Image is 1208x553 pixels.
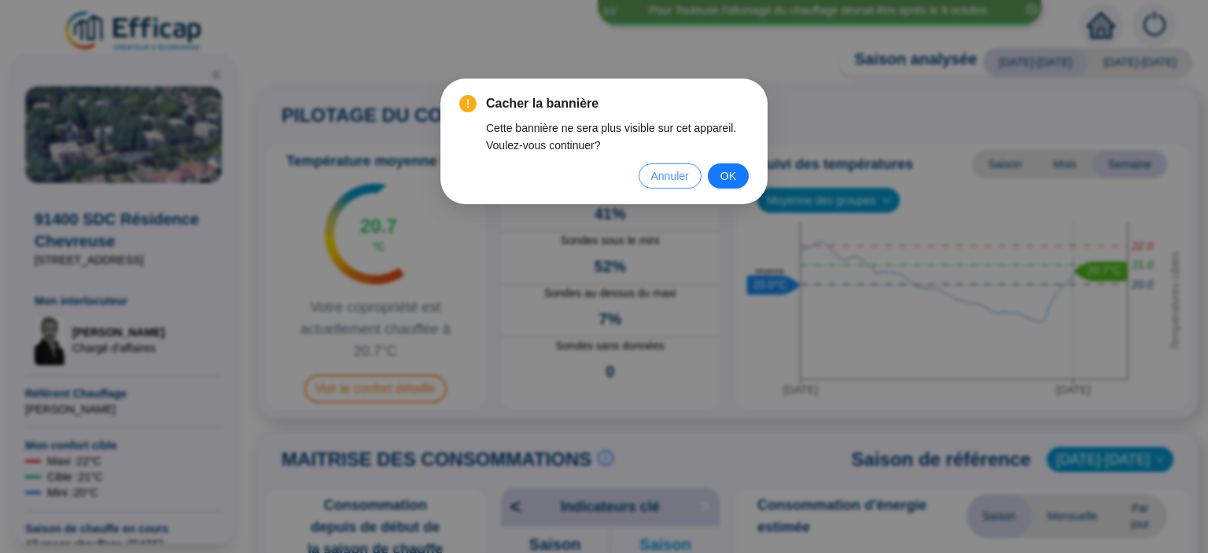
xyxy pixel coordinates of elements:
[459,95,477,112] span: exclamation-circle
[486,94,749,113] span: Cacher la bannière
[720,167,736,185] span: OK
[639,163,702,189] button: Annuler
[708,163,749,189] button: OK
[651,167,689,185] span: Annuler
[486,119,749,154] div: Cette bannière ne sera plus visible sur cet appareil. Voulez-vous continuer?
